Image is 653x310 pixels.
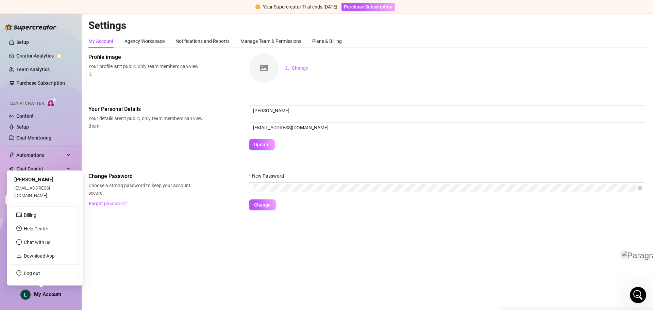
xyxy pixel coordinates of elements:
[34,212,68,240] button: Messages
[34,291,61,297] span: My Account
[292,65,308,71] span: Change
[124,37,165,45] div: Agency Workspace
[630,287,646,303] iframe: Intercom live chat
[86,11,99,25] div: Profile image for Tanya
[14,177,53,183] span: [PERSON_NAME]
[254,142,270,147] span: Update
[88,53,203,61] span: Profile image
[240,37,301,45] div: Manage Team & Permissions
[39,229,63,234] span: Messages
[11,268,79,279] li: Log out
[10,100,44,107] span: Izzy AI Chatter
[24,226,48,231] a: Help Center
[254,202,271,208] span: Change
[14,185,50,198] span: [EMAIL_ADDRESS][DOMAIN_NAME]
[113,229,125,234] span: News
[88,63,203,78] span: Your profile isn’t public, only team members can view it.
[312,37,342,45] div: Plans & Billing
[175,37,230,45] div: Notifications and Reports
[16,239,22,245] span: message
[68,212,102,240] button: Help
[249,53,279,83] img: square-placeholder.png
[117,11,129,23] div: Close
[88,182,203,197] span: Choose a strong password to keep your account secure.
[637,185,642,190] span: eye-invisible
[5,24,56,31] img: logo-BBDzfeDw.svg
[11,210,79,221] li: Billing
[29,114,67,121] div: 🌟 Supercreator
[13,114,21,122] div: T
[16,124,29,130] a: Setup
[344,4,392,10] span: Purchase Subscription
[21,290,30,299] img: ACg8ocIePU04o8qxbucbFT36Pb-7WGHtgMz1MMZlhduuerwpwcj55A=s96-c
[7,131,129,224] div: Super Mass, Dark Mode, Message Library & Bump ImprovementsFeature updateSuper Mass, Dark Mode, Me...
[88,19,646,32] h2: Settings
[9,152,14,158] span: thunderbolt
[14,184,54,192] div: Feature update
[284,66,289,70] span: upload
[14,211,110,218] div: Hi there,
[255,4,260,9] span: exclamation-circle
[24,240,50,245] span: Chat with us
[16,39,29,45] a: Setup
[99,11,112,25] div: Profile image for Joe
[73,11,86,25] div: Profile image for Nir
[102,212,136,240] button: News
[88,115,203,130] span: Your details aren’t public, only team members can view them.
[16,67,50,72] a: Team Analytics
[279,63,314,74] button: Change
[14,71,122,83] p: How can we help?
[253,184,636,192] input: New Password
[14,14,59,23] img: logo
[80,229,90,234] span: Help
[341,3,395,11] button: Purchase Subscription
[16,113,34,119] a: Content
[16,50,71,61] a: Creator Analytics exclamation-circle
[29,108,111,113] span: I forgot my old account was linked
[249,105,646,116] input: Enter name
[16,80,65,86] a: Purchase Subscription
[16,108,24,116] div: J
[24,212,36,218] a: Billing
[249,199,276,210] button: Change
[24,253,55,259] a: Download App
[16,135,51,141] a: Chat Monitoring
[7,102,129,127] div: JTNI forgot my old account was linked🌟 Supercreator•45m ago
[9,229,24,234] span: Home
[88,172,203,180] span: Change Password
[7,92,129,127] div: Recent messageJTNI forgot my old account was linked🌟 Supercreator•45m ago
[68,114,92,121] div: • 45m ago
[16,150,65,161] span: Automations
[88,198,127,209] button: Forgot password?
[263,4,339,10] span: Your Supercreator Trial ends [DATE].
[47,98,57,108] img: AI Chatter
[19,114,27,122] div: N
[14,97,122,104] div: Recent message
[249,139,275,150] button: Update
[14,48,122,71] p: Hi [PERSON_NAME] 👋
[88,37,114,45] div: My Account
[24,271,40,276] a: Log out
[249,172,288,180] label: New Password
[9,166,13,171] img: Chat Copilot
[16,163,65,174] span: Chat Copilot
[88,105,203,113] span: Your Personal Details
[89,201,127,206] span: Forgot password?
[249,122,646,133] input: Enter new email
[7,131,129,179] img: Super Mass, Dark Mode, Message Library & Bump Improvements
[341,4,395,10] a: Purchase Subscription
[14,196,110,210] div: Super Mass, Dark Mode, Message Library & Bump Improvements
